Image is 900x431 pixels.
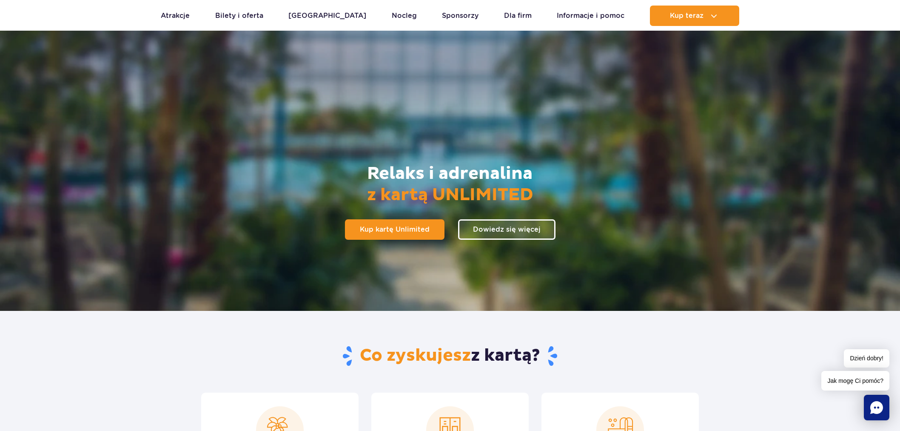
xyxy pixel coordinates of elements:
[442,6,478,26] a: Sponsorzy
[504,6,532,26] a: Dla firm
[161,6,190,26] a: Atrakcje
[864,395,889,420] div: Chat
[473,226,541,233] span: Dowiedz się więcej
[367,184,533,206] span: z kartą UNLIMITED
[360,345,471,366] span: Co zyskujesz
[201,345,699,367] h2: z kartą?
[367,163,533,206] h2: Relaks i adrenalina
[844,349,889,368] span: Dzień dobry!
[345,219,444,240] a: Kup kartę Unlimited
[557,6,624,26] a: Informacje i pomoc
[650,6,739,26] button: Kup teraz
[392,6,417,26] a: Nocleg
[821,371,889,391] span: Jak mogę Ci pomóc?
[215,6,263,26] a: Bilety i oferta
[288,6,366,26] a: [GEOGRAPHIC_DATA]
[360,226,430,233] span: Kup kartę Unlimited
[458,219,555,240] a: Dowiedz się więcej
[670,12,703,20] span: Kup teraz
